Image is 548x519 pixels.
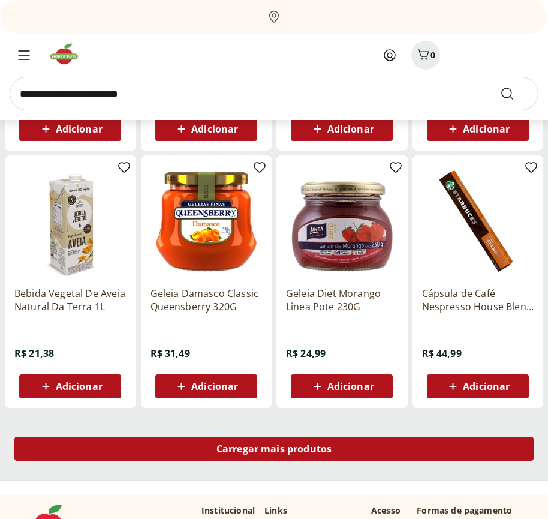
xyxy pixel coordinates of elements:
a: Geleia Diet Morango Linea Pote 230G [286,287,398,313]
button: Carrinho [411,41,440,70]
a: Geleia Damasco Classic Queensberry 320G [150,287,263,313]
span: Adicionar [191,124,238,134]
span: R$ 44,99 [422,347,462,360]
a: Carregar mais produtos [14,437,534,466]
span: R$ 21,38 [14,347,54,360]
img: Geleia Damasco Classic Queensberry 320G [150,165,263,277]
span: Adicionar [56,124,103,134]
span: Adicionar [463,382,510,391]
span: Adicionar [463,124,510,134]
img: Cápsula de Café Nespresso House Blend Starbucks 10 Cápsulas [422,165,534,277]
span: Adicionar [191,382,238,391]
button: Submit Search [500,86,529,101]
span: R$ 24,99 [286,347,326,360]
span: R$ 31,49 [150,347,190,360]
button: Adicionar [19,117,121,141]
button: Adicionar [19,374,121,398]
button: Menu [10,41,38,70]
a: Bebida Vegetal De Aveia Natural Da Terra 1L [14,287,127,313]
button: Adicionar [291,117,393,141]
button: Adicionar [427,117,529,141]
img: Geleia Diet Morango Linea Pote 230G [286,165,398,277]
input: search [10,77,538,110]
p: Acesso [371,505,401,517]
button: Adicionar [155,374,257,398]
span: Adicionar [327,382,374,391]
span: Carregar mais produtos [216,444,332,454]
span: Adicionar [327,124,374,134]
a: Cápsula de Café Nespresso House Blend Starbucks 10 Cápsulas [422,287,534,313]
img: Bebida Vegetal De Aveia Natural Da Terra 1L [14,165,127,277]
span: Adicionar [56,382,103,391]
button: Adicionar [155,117,257,141]
button: Adicionar [291,374,393,398]
p: Formas de pagamento [417,505,524,517]
img: Hortifruti [48,42,88,66]
span: 0 [430,49,435,61]
p: Institucional [201,505,255,517]
button: Adicionar [427,374,529,398]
